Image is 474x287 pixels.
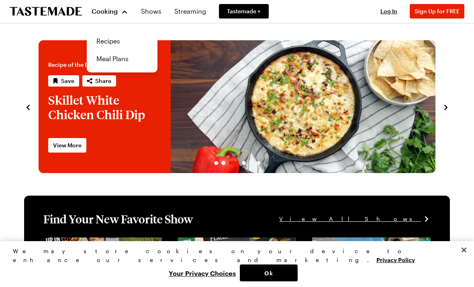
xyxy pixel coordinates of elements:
[92,7,118,15] span: Cooking
[13,247,454,264] div: We may store cookies on your device to enhance our services and marketing.
[240,264,298,281] button: Ok
[376,256,415,263] a: More information about your privacy, opens in a new tab
[92,32,153,50] a: Recipes
[165,264,240,281] button: Your Privacy Choices
[92,50,153,68] a: Meal Plans
[92,2,128,21] button: Cooking
[455,241,473,259] button: Close
[13,247,454,281] div: Privacy
[87,27,157,72] div: Cooking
